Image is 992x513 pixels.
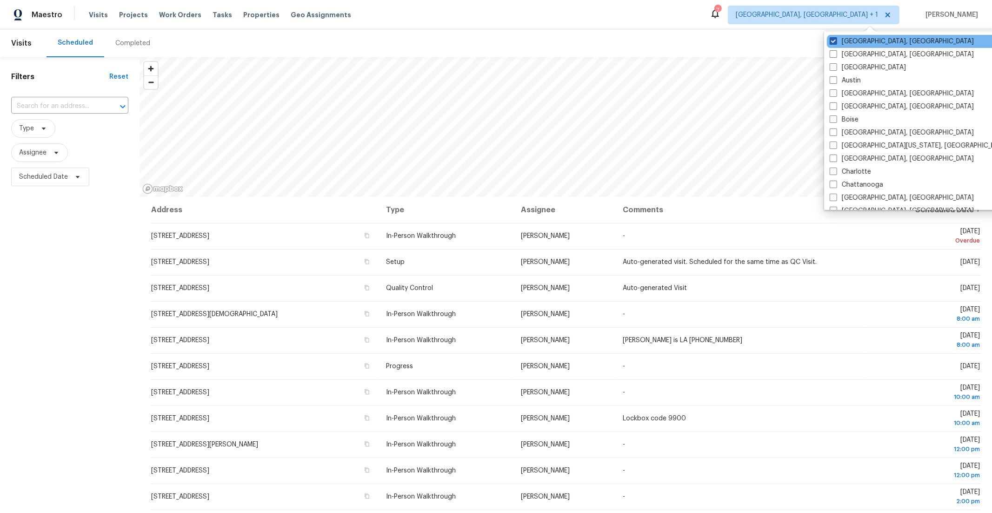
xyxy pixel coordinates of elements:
button: Zoom out [144,75,158,89]
span: In-Person Walkthrough [386,337,456,344]
span: [DATE] [961,285,980,291]
span: [GEOGRAPHIC_DATA], [GEOGRAPHIC_DATA] + 1 [736,10,878,20]
label: [GEOGRAPHIC_DATA], [GEOGRAPHIC_DATA] [830,50,974,59]
button: Copy Address [363,388,371,396]
span: [STREET_ADDRESS] [151,493,209,500]
span: In-Person Walkthrough [386,493,456,500]
button: Copy Address [363,257,371,266]
span: [PERSON_NAME] [521,337,570,344]
div: 8:00 am [872,340,980,350]
h1: Filters [11,72,109,81]
span: In-Person Walkthrough [386,415,456,422]
span: Quality Control [386,285,433,291]
label: Austin [830,76,861,85]
button: Copy Address [363,336,371,344]
label: Boise [830,115,859,124]
label: [GEOGRAPHIC_DATA], [GEOGRAPHIC_DATA] [830,154,974,163]
canvas: Map [140,57,992,197]
span: Type [19,124,34,133]
span: [DATE] [872,463,980,480]
label: [GEOGRAPHIC_DATA], [GEOGRAPHIC_DATA] [830,89,974,98]
span: [PERSON_NAME] [521,389,570,396]
span: [DATE] [961,363,980,370]
span: In-Person Walkthrough [386,467,456,474]
span: - [623,363,625,370]
span: [PERSON_NAME] [521,493,570,500]
span: [STREET_ADDRESS] [151,389,209,396]
span: [DATE] [872,306,980,324]
span: [PERSON_NAME] [521,467,570,474]
label: [GEOGRAPHIC_DATA] [830,63,906,72]
span: Auto-generated Visit [623,285,687,291]
div: Completed [115,39,150,48]
span: [DATE] [961,259,980,265]
span: [PERSON_NAME] [922,10,978,20]
span: - [623,389,625,396]
span: [STREET_ADDRESS] [151,285,209,291]
label: [GEOGRAPHIC_DATA], [GEOGRAPHIC_DATA] [830,206,974,216]
span: [DATE] [872,332,980,350]
span: [STREET_ADDRESS] [151,259,209,265]
label: [GEOGRAPHIC_DATA], [GEOGRAPHIC_DATA] [830,193,974,202]
span: [STREET_ADDRESS][DEMOGRAPHIC_DATA] [151,311,278,317]
span: Maestro [32,10,62,20]
div: Reset [109,72,128,81]
span: [DATE] [872,385,980,402]
span: [STREET_ADDRESS] [151,467,209,474]
button: Copy Address [363,310,371,318]
span: Auto-generated visit. Scheduled for the same time as QC Visit. [623,259,817,265]
th: Address [151,197,379,223]
span: - [623,467,625,474]
span: Lockbox code 9900 [623,415,686,422]
span: Projects [119,10,148,20]
span: Setup [386,259,405,265]
label: [GEOGRAPHIC_DATA], [GEOGRAPHIC_DATA] [830,102,974,111]
span: [DATE] [872,489,980,506]
span: [PERSON_NAME] [521,415,570,422]
span: [STREET_ADDRESS][PERSON_NAME] [151,441,258,448]
span: Visits [11,33,32,54]
span: Geo Assignments [291,10,351,20]
button: Copy Address [363,492,371,500]
button: Copy Address [363,466,371,474]
span: - [623,311,625,317]
span: Visits [89,10,108,20]
span: [DATE] [872,228,980,245]
span: In-Person Walkthrough [386,311,456,317]
span: - [623,493,625,500]
span: Assignee [19,148,47,157]
span: Zoom out [144,76,158,89]
span: [DATE] [872,411,980,428]
th: Assignee [513,197,615,223]
span: Properties [243,10,280,20]
span: [STREET_ADDRESS] [151,363,209,370]
button: Zoom in [144,62,158,75]
div: Overdue [872,236,980,245]
span: [PERSON_NAME] [521,285,570,291]
div: 12:00 pm [872,471,980,480]
span: Progress [386,363,413,370]
span: [DATE] [872,437,980,454]
span: [STREET_ADDRESS] [151,233,209,239]
span: - [623,233,625,239]
div: Scheduled [58,38,93,47]
div: 8:00 am [872,314,980,324]
th: Type [379,197,513,223]
span: Scheduled Date [19,172,68,182]
span: [STREET_ADDRESS] [151,415,209,422]
span: [PERSON_NAME] [521,259,570,265]
button: Copy Address [363,362,371,370]
span: Tasks [213,12,232,18]
div: 10:00 am [872,392,980,402]
th: Comments [615,197,865,223]
span: [STREET_ADDRESS] [151,337,209,344]
div: 10:00 am [872,418,980,428]
th: Scheduled Date ↑ [864,197,981,223]
div: 7 [714,6,721,15]
span: [PERSON_NAME] [521,441,570,448]
button: Copy Address [363,283,371,292]
label: Charlotte [830,167,871,176]
span: In-Person Walkthrough [386,389,456,396]
button: Copy Address [363,231,371,240]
